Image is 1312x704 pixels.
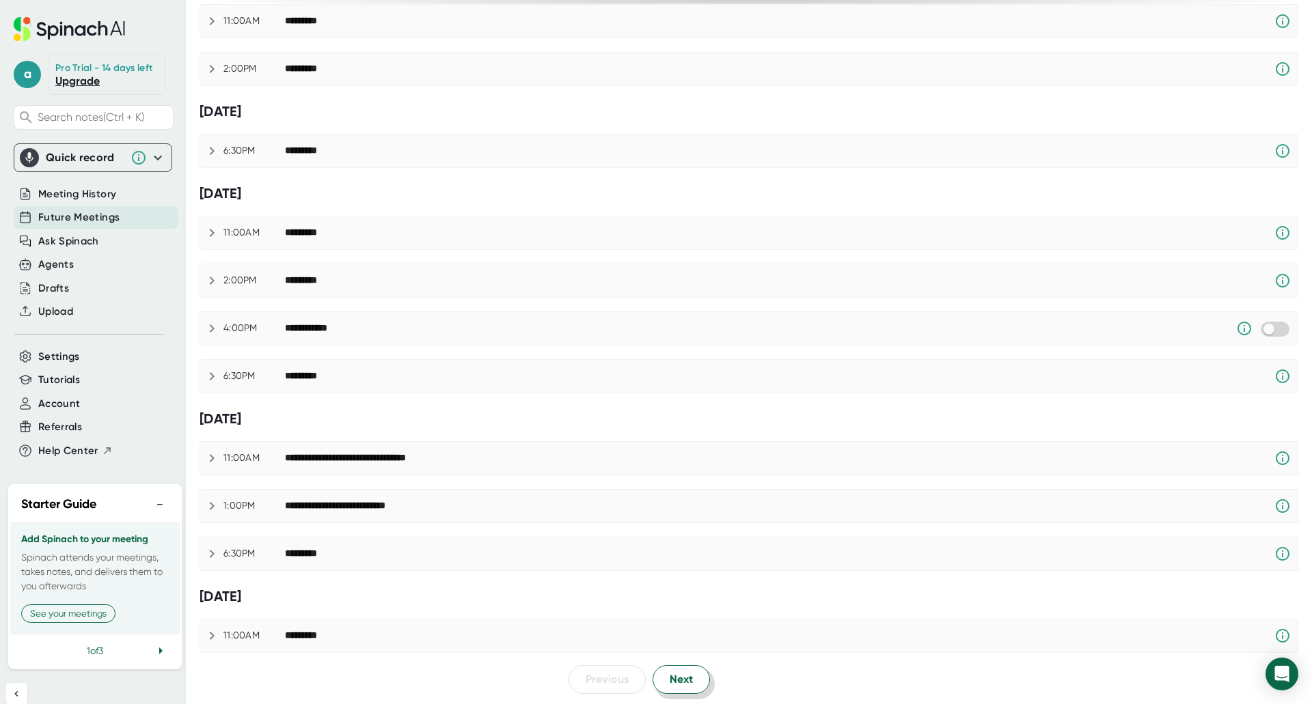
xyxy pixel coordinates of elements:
h2: Starter Guide [21,495,96,513]
span: Previous [586,671,629,688]
div: Quick record [46,151,124,165]
span: 1 of 3 [87,645,103,656]
h3: Add Spinach to your meeting [21,534,169,545]
div: 1:00PM [223,500,285,512]
button: Agents [38,257,74,272]
div: [DATE] [200,410,1298,427]
div: Quick record [20,144,166,171]
button: Future Meetings [38,210,120,225]
a: Upgrade [55,74,100,87]
svg: Spinach requires a video conference link. [1274,61,1291,77]
svg: Spinach requires a video conference link. [1274,272,1291,289]
button: − [151,494,169,514]
div: [DATE] [200,103,1298,120]
button: Ask Spinach [38,234,99,249]
span: Search notes (Ctrl + K) [38,111,169,124]
svg: Spinach requires a video conference link. [1274,546,1291,562]
button: Settings [38,349,80,365]
svg: Spinach requires a video conference link. [1274,368,1291,384]
div: 6:30PM [223,370,285,382]
svg: Spinach requires a video conference link. [1274,143,1291,159]
span: Next [670,671,693,688]
div: 2:00PM [223,63,285,75]
button: Account [38,396,80,412]
div: 11:00AM [223,452,285,464]
div: 6:30PM [223,145,285,157]
button: Upload [38,304,73,320]
div: Pro Trial - 14 days left [55,62,152,74]
svg: Someone has manually disabled Spinach from this meeting. [1236,320,1253,337]
button: Help Center [38,443,113,459]
svg: Spinach requires a video conference link. [1274,13,1291,29]
div: 11:00AM [223,227,285,239]
button: Previous [569,665,646,694]
button: Tutorials [38,372,80,388]
svg: Spinach requires a video conference link. [1274,628,1291,644]
div: Open Intercom Messenger [1266,658,1298,690]
span: a [14,61,41,88]
div: [DATE] [200,588,1298,605]
div: 6:30PM [223,548,285,560]
svg: Spinach requires a video conference link. [1274,498,1291,514]
div: 4:00PM [223,322,285,335]
button: Next [653,665,710,694]
svg: Spinach requires a video conference link. [1274,225,1291,241]
svg: Spinach requires a video conference link. [1274,450,1291,466]
div: 2:00PM [223,274,285,287]
p: Spinach attends your meetings, takes notes, and delivers them to you afterwards [21,550,169,593]
button: Drafts [38,281,69,296]
div: 11:00AM [223,630,285,642]
button: Meeting History [38,186,116,202]
button: See your meetings [21,604,115,623]
button: Referrals [38,419,82,435]
span: Help Center [38,443,98,459]
div: [DATE] [200,185,1298,202]
div: 11:00AM [223,15,285,27]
